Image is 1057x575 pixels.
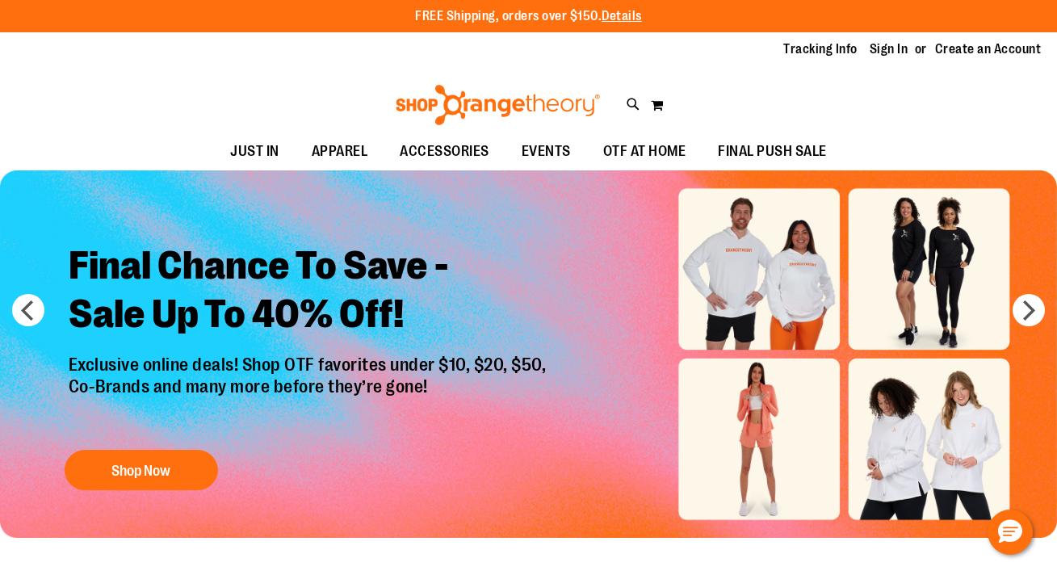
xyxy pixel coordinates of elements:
[296,133,384,170] a: APPAREL
[415,7,642,26] p: FREE Shipping, orders over $150.
[870,40,908,58] a: Sign In
[718,133,827,170] span: FINAL PUSH SALE
[312,133,368,170] span: APPAREL
[214,133,296,170] a: JUST IN
[702,133,843,170] a: FINAL PUSH SALE
[57,355,563,434] p: Exclusive online deals! Shop OTF favorites under $10, $20, $50, Co-Brands and many more before th...
[602,9,642,23] a: Details
[1013,294,1045,326] button: next
[988,510,1033,555] button: Hello, have a question? Let’s chat.
[230,133,279,170] span: JUST IN
[384,133,505,170] a: ACCESSORIES
[393,85,602,125] img: Shop Orangetheory
[400,133,489,170] span: ACCESSORIES
[522,133,571,170] span: EVENTS
[12,294,44,326] button: prev
[603,133,686,170] span: OTF AT HOME
[57,229,563,355] h2: Final Chance To Save - Sale Up To 40% Off!
[935,40,1042,58] a: Create an Account
[505,133,587,170] a: EVENTS
[65,450,218,490] button: Shop Now
[783,40,858,58] a: Tracking Info
[587,133,703,170] a: OTF AT HOME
